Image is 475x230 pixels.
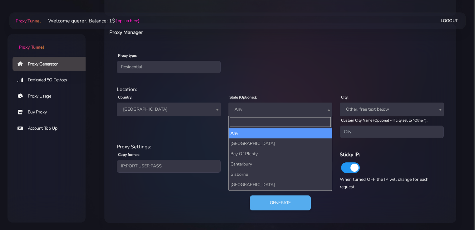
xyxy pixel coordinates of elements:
[229,190,332,200] li: [PERSON_NAME]
[7,34,86,50] a: Proxy Tunnel
[229,180,332,190] li: [GEOGRAPHIC_DATA]
[340,176,428,190] span: When turned OFF the IP will change for each request.
[341,117,428,123] label: Custom City Name (Optional - If city set to "Other"):
[441,15,458,26] a: Logout
[113,143,448,151] div: Proxy Settings:
[250,195,311,210] button: Generate
[229,159,332,169] li: Canterbury
[229,128,332,138] li: Any
[117,103,221,116] span: New Zealand
[232,105,329,114] span: Any
[341,94,349,100] label: City:
[12,105,91,119] a: Buy Proxy
[229,138,332,149] li: [GEOGRAPHIC_DATA]
[118,94,132,100] label: Country:
[12,121,91,136] a: Account Top Up
[121,105,217,114] span: New Zealand
[19,44,44,50] span: Proxy Tunnel
[340,151,444,159] h6: Sticky IP:
[118,152,140,157] label: Copy format:
[12,89,91,103] a: Proxy Usage
[14,16,40,26] a: Proxy Tunnel
[16,18,40,24] span: Proxy Tunnel
[109,28,306,36] h6: Proxy Manager
[344,105,440,114] span: Other, free text below
[228,103,332,116] span: Any
[115,17,139,24] a: (top-up here)
[41,17,139,25] li: Welcome querer. Balance: 1$
[118,53,137,58] label: Proxy type:
[229,149,332,159] li: Bay Of Plenty
[230,94,257,100] label: State (Optional):
[113,86,448,93] div: Location:
[383,128,467,222] iframe: Webchat Widget
[340,126,444,138] input: City
[230,117,331,127] input: Search
[229,169,332,180] li: Gisborne
[340,103,444,116] span: Other, free text below
[12,73,91,87] a: Dedicated 5G Devices
[12,57,91,71] a: Proxy Generator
